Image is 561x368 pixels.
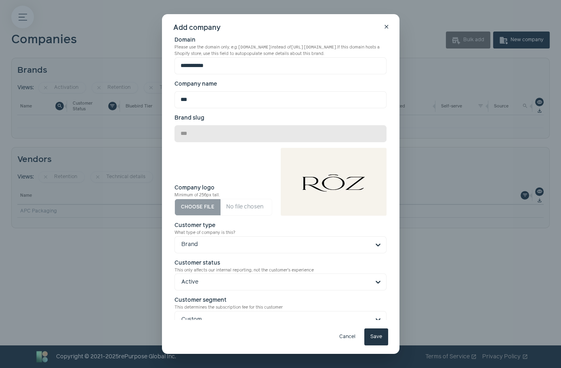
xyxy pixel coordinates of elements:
span: [URL][DOMAIN_NAME] [291,45,336,50]
span: Customer type [174,223,215,228]
input: Company name [174,91,387,108]
span: This only affects our internal reporting, not the customer's experience [174,267,387,274]
span: Customer status [174,259,387,267]
span: close [383,24,390,30]
span: This determines the subscription fee for this customer [174,305,387,311]
button: Save [364,328,388,345]
input: Customer status This only affects our internal reporting, not the customer's experience [181,274,370,290]
input: Brand slug [174,125,387,142]
input: Company logo Minimum of 256px tall. Company logo [174,199,272,216]
input: Customer segment This determines the subscription fee for this customer [181,311,370,328]
h3: Add company [173,23,388,33]
input: Customer type What type of company is this? [181,237,370,253]
span: Customer segment [174,297,227,303]
span: Company logo [174,185,214,191]
input: Domain Please use the domain only, e.g.[DOMAIN_NAME]instead of[URL][DOMAIN_NAME].If this domain h... [174,57,387,74]
button: close [381,21,392,33]
button: Cancel [333,328,361,345]
img: Company logo [281,148,387,216]
span: Brand slug [174,115,204,121]
span: Please use the domain only, e.g. instead of . If this domain hosts a Shopify store, use this fiel... [174,44,387,57]
span: [DOMAIN_NAME] [238,45,271,50]
span: Company name [174,81,217,87]
span: What type of company is this? [174,230,387,236]
span: Minimum of 256px tall. [174,192,272,199]
span: Domain [174,36,387,44]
